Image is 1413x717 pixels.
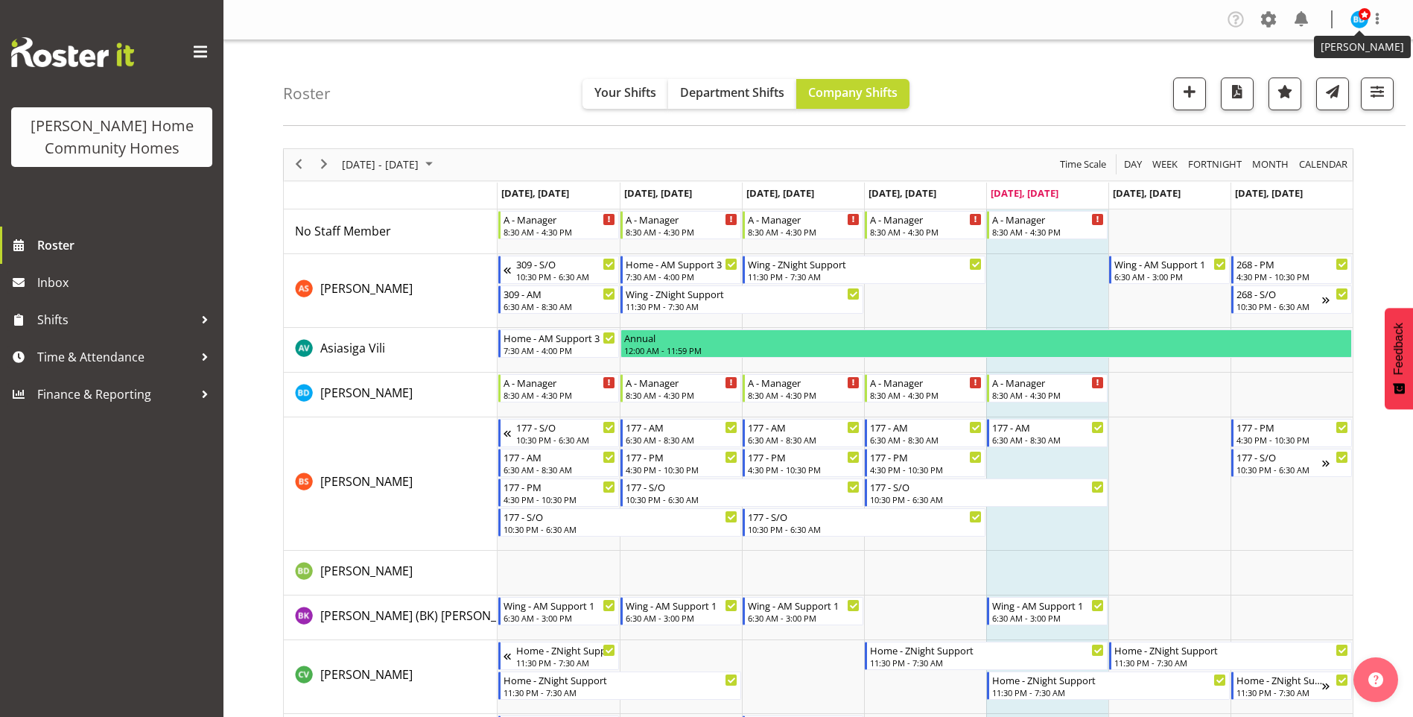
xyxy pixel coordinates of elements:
div: Billie Sothern"s event - 177 - PM Begin From Monday, September 29, 2025 at 4:30:00 PM GMT+13:00 E... [498,478,619,507]
div: 6:30 AM - 8:30 AM [748,434,860,446]
div: 10:30 PM - 6:30 AM [516,271,615,282]
div: A - Manager [626,375,737,390]
div: A - Manager [748,375,860,390]
button: Feedback - Show survey [1385,308,1413,409]
div: 6:30 AM - 8:30 AM [870,434,982,446]
div: 309 - S/O [516,256,615,271]
span: Inbox [37,271,216,294]
div: Billie Sothern"s event - 177 - PM Begin From Sunday, October 5, 2025 at 4:30:00 PM GMT+13:00 Ends... [1231,419,1352,447]
td: Asiasiga Vili resource [284,328,498,373]
a: [PERSON_NAME] [320,279,413,297]
div: 8:30 AM - 4:30 PM [870,226,982,238]
span: Month [1251,155,1290,174]
div: Barbara Dunlop"s event - A - Manager Begin From Friday, October 3, 2025 at 8:30:00 AM GMT+13:00 E... [987,374,1108,402]
div: Billie Sothern"s event - 177 - S/O Begin From Monday, September 29, 2025 at 10:30:00 PM GMT+13:00... [498,508,741,537]
div: 8:30 AM - 4:30 PM [870,389,982,401]
span: Fortnight [1187,155,1243,174]
div: No Staff Member"s event - A - Manager Begin From Wednesday, October 1, 2025 at 8:30:00 AM GMT+13:... [743,211,863,239]
span: [PERSON_NAME] [320,563,413,579]
div: 6:30 AM - 8:30 AM [504,464,615,476]
div: 4:30 PM - 10:30 PM [748,464,860,476]
div: 6:30 AM - 3:00 PM [992,612,1104,624]
span: [PERSON_NAME] [320,666,413,683]
div: 8:30 AM - 4:30 PM [748,389,860,401]
div: Billie Sothern"s event - 177 - AM Begin From Thursday, October 2, 2025 at 6:30:00 AM GMT+13:00 En... [865,419,985,447]
div: Home - AM Support 3 [626,256,737,271]
div: Wing - AM Support 1 [748,598,860,613]
div: A - Manager [748,212,860,227]
div: Asiasiga Vili"s event - Annual Begin From Tuesday, September 30, 2025 at 12:00:00 AM GMT+13:00 En... [620,329,1352,358]
div: 6:30 AM - 3:00 PM [504,612,615,624]
div: Home - ZNight Support [504,672,737,687]
div: 6:30 AM - 8:30 AM [626,434,737,446]
div: 268 - S/O [1236,286,1322,301]
div: Cheenee Vargas"s event - Home - ZNight Support Begin From Thursday, October 2, 2025 at 11:30:00 P... [865,642,1108,670]
button: Add a new shift [1173,78,1206,110]
div: 10:30 PM - 6:30 AM [1236,300,1322,312]
div: Asiasiga Vili"s event - Home - AM Support 3 Begin From Monday, September 29, 2025 at 7:30:00 AM G... [498,329,619,358]
div: 11:30 PM - 7:30 AM [1236,686,1322,698]
div: 177 - S/O [1236,449,1322,464]
div: A - Manager [992,212,1104,227]
div: 8:30 AM - 4:30 PM [504,389,615,401]
div: Brijesh (BK) Kachhadiya"s event - Wing - AM Support 1 Begin From Monday, September 29, 2025 at 6:... [498,597,619,625]
button: Timeline Week [1150,155,1181,174]
div: 10:30 PM - 6:30 AM [516,434,615,446]
td: Billie-Rose Dunlop resource [284,551,498,596]
span: Asiasiga Vili [320,340,385,356]
div: 177 - AM [992,420,1104,435]
div: 177 - AM [626,420,737,435]
div: Cheenee Vargas"s event - Home - ZNight Support Begin From Saturday, October 4, 2025 at 11:30:00 P... [1109,642,1352,670]
div: 177 - PM [748,449,860,464]
div: 8:30 AM - 4:30 PM [626,389,737,401]
span: Time Scale [1058,155,1108,174]
div: 6:30 AM - 8:30 AM [504,300,615,312]
button: Company Shifts [796,79,909,109]
h4: Roster [283,85,331,102]
div: Barbara Dunlop"s event - A - Manager Begin From Monday, September 29, 2025 at 8:30:00 AM GMT+13:0... [498,374,619,402]
div: [PERSON_NAME] Home Community Homes [26,115,197,159]
div: 4:30 PM - 10:30 PM [870,464,982,476]
div: Home - ZNight Support [1236,672,1322,687]
div: Billie Sothern"s event - 177 - S/O Begin From Tuesday, September 30, 2025 at 10:30:00 PM GMT+13:0... [620,478,863,507]
div: 10:30 PM - 6:30 AM [748,523,982,535]
div: 11:30 PM - 7:30 AM [516,657,615,669]
div: A - Manager [992,375,1104,390]
div: Billie Sothern"s event - 177 - AM Begin From Friday, October 3, 2025 at 6:30:00 AM GMT+13:00 Ends... [987,419,1108,447]
div: Billie Sothern"s event - 177 - AM Begin From Tuesday, September 30, 2025 at 6:30:00 AM GMT+13:00 ... [620,419,741,447]
span: [DATE], [DATE] [746,186,814,200]
button: October 2025 [340,155,439,174]
div: No Staff Member"s event - A - Manager Begin From Friday, October 3, 2025 at 8:30:00 AM GMT+13:00 ... [987,211,1108,239]
button: Your Shifts [582,79,668,109]
button: Download a PDF of the roster according to the set date range. [1221,78,1254,110]
div: Arshdeep Singh"s event - 268 - S/O Begin From Sunday, October 5, 2025 at 10:30:00 PM GMT+13:00 En... [1231,285,1352,314]
div: Home - ZNight Support [992,672,1226,687]
div: 177 - S/O [516,420,615,435]
div: 177 - S/O [870,479,1104,494]
div: Billie Sothern"s event - 177 - AM Begin From Wednesday, October 1, 2025 at 6:30:00 AM GMT+13:00 E... [743,419,863,447]
div: Billie Sothern"s event - 177 - S/O Begin From Thursday, October 2, 2025 at 10:30:00 PM GMT+13:00 ... [865,478,1108,507]
div: Sep 29 - Oct 05, 2025 [337,149,442,180]
div: A - Manager [870,212,982,227]
a: [PERSON_NAME] (BK) [PERSON_NAME] [320,607,533,625]
div: Arshdeep Singh"s event - 309 - AM Begin From Monday, September 29, 2025 at 6:30:00 AM GMT+13:00 E... [498,285,619,314]
span: Day [1123,155,1143,174]
span: [DATE], [DATE] [624,186,692,200]
div: 8:30 AM - 4:30 PM [992,389,1104,401]
div: 6:30 AM - 3:00 PM [748,612,860,624]
span: Feedback [1392,323,1406,375]
span: Time & Attendance [37,346,194,368]
div: 177 - PM [870,449,982,464]
div: Billie Sothern"s event - 177 - PM Begin From Wednesday, October 1, 2025 at 4:30:00 PM GMT+13:00 E... [743,449,863,477]
div: 10:30 PM - 6:30 AM [870,493,1104,505]
div: 177 - AM [748,420,860,435]
div: 177 - PM [1236,420,1348,435]
span: [PERSON_NAME] [320,385,413,401]
div: Arshdeep Singh"s event - 268 - PM Begin From Sunday, October 5, 2025 at 4:30:00 PM GMT+13:00 Ends... [1231,256,1352,284]
div: Wing - AM Support 1 [626,598,737,613]
div: Cheenee Vargas"s event - Home - ZNight Support Begin From Sunday, October 5, 2025 at 11:30:00 PM ... [1231,672,1352,700]
button: Fortnight [1186,155,1245,174]
div: 11:30 PM - 7:30 AM [626,300,860,312]
div: Arshdeep Singh"s event - Wing - AM Support 1 Begin From Saturday, October 4, 2025 at 6:30:00 AM G... [1109,256,1230,284]
button: Send a list of all shifts for the selected filtered period to all rostered employees. [1316,78,1349,110]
